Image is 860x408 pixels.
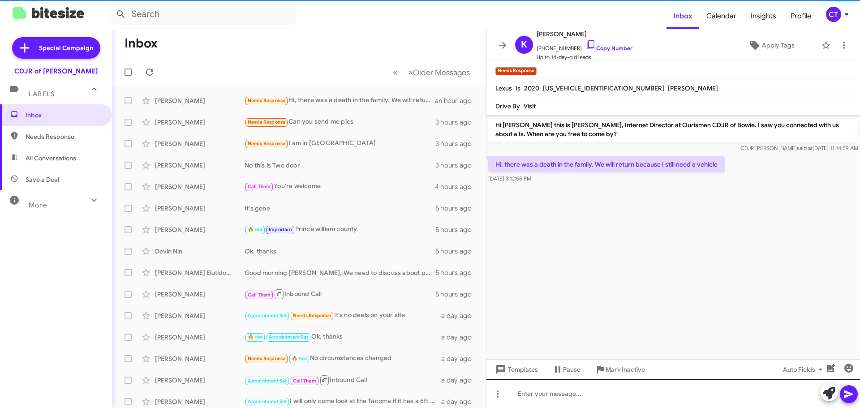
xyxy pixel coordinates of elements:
[245,204,435,213] div: It's gone
[26,132,102,141] span: Needs Response
[495,84,512,92] span: Lexus
[155,290,245,299] div: [PERSON_NAME]
[26,175,59,184] span: Save a Deal
[435,290,479,299] div: 5 hours ago
[797,145,813,151] span: said at
[441,376,479,385] div: a day ago
[818,7,850,22] button: CT
[108,4,297,25] input: Search
[248,98,286,103] span: Needs Response
[155,268,245,277] div: [PERSON_NAME] Elutidoye
[155,139,245,148] div: [PERSON_NAME]
[248,227,263,232] span: 🔥 Hot
[155,311,245,320] div: [PERSON_NAME]
[488,117,858,142] p: Hi [PERSON_NAME] this is [PERSON_NAME], Internet Director at Ourisman CDJR of Bowie. I saw you co...
[403,63,475,82] button: Next
[388,63,475,82] nav: Page navigation example
[441,354,479,363] div: a day ago
[537,29,632,39] span: [PERSON_NAME]
[762,37,795,53] span: Apply Tags
[155,118,245,127] div: [PERSON_NAME]
[393,67,398,78] span: «
[12,37,100,59] a: Special Campaign
[524,84,539,92] span: 2020
[155,204,245,213] div: [PERSON_NAME]
[293,378,316,384] span: Call Them
[495,67,537,75] small: Needs Response
[588,361,652,378] button: Mark Inactive
[248,184,271,189] span: Call Them
[435,118,479,127] div: 3 hours ago
[666,3,699,29] a: Inbox
[245,138,435,149] div: I am in [GEOGRAPHIC_DATA]
[585,45,632,52] a: Copy Number
[441,311,479,320] div: a day ago
[245,332,441,342] div: Ok, thanks
[435,204,479,213] div: 5 hours ago
[155,247,245,256] div: Devin Nln
[248,292,271,298] span: Call Them
[435,268,479,277] div: 5 hours ago
[494,361,538,378] span: Templates
[125,36,158,51] h1: Inbox
[292,356,307,361] span: 🔥 Hot
[776,361,833,378] button: Auto Fields
[248,141,286,146] span: Needs Response
[155,397,245,406] div: [PERSON_NAME]
[435,225,479,234] div: 5 hours ago
[248,399,287,404] span: Appointment Set
[408,67,413,78] span: »
[155,225,245,234] div: [PERSON_NAME]
[521,38,527,52] span: K
[248,334,263,340] span: 🔥 Hot
[248,119,286,125] span: Needs Response
[269,334,308,340] span: Appointment Set
[537,53,632,62] span: Up to 14-day-old leads
[435,96,479,105] div: an hour ago
[783,3,818,29] a: Profile
[537,39,632,53] span: [PHONE_NUMBER]
[744,3,783,29] span: Insights
[293,313,331,318] span: Needs Response
[545,361,588,378] button: Pause
[245,247,435,256] div: Ok, thanks
[740,145,858,151] span: CDJR [PERSON_NAME] [DATE] 11:14:59 AM
[441,333,479,342] div: a day ago
[245,353,441,364] div: No circumstances changed
[524,102,536,110] span: Visit
[245,268,435,277] div: Good morning [PERSON_NAME], We need to discuss about price before inspection due to long distance...
[155,182,245,191] div: [PERSON_NAME]
[725,37,817,53] button: Apply Tags
[155,96,245,105] div: [PERSON_NAME]
[245,310,441,321] div: It's no deals on your site
[543,84,664,92] span: [US_VEHICLE_IDENTIFICATION_NUMBER]
[155,161,245,170] div: [PERSON_NAME]
[14,67,98,76] div: CDJR of [PERSON_NAME]
[29,90,55,98] span: Labels
[413,68,470,77] span: Older Messages
[245,95,435,106] div: Hi, there was a death in the family. We will return because I still need a vehicle
[29,201,47,209] span: More
[245,396,441,407] div: I will only come look at the Tacoma if it has a 6ft bed. It's a 45 min drive to your business
[435,139,479,148] div: 3 hours ago
[563,361,580,378] span: Pause
[516,84,520,92] span: Is
[606,361,645,378] span: Mark Inactive
[245,117,435,127] div: Can you send me pics
[26,154,76,163] span: All Conversations
[486,361,545,378] button: Templates
[488,175,531,182] span: [DATE] 3:12:55 PM
[155,376,245,385] div: [PERSON_NAME]
[495,102,520,110] span: Drive By
[248,356,286,361] span: Needs Response
[39,43,93,52] span: Special Campaign
[435,161,479,170] div: 3 hours ago
[441,397,479,406] div: a day ago
[269,227,292,232] span: Important
[699,3,744,29] span: Calendar
[435,247,479,256] div: 5 hours ago
[387,63,403,82] button: Previous
[668,84,718,92] span: [PERSON_NAME]
[245,374,441,386] div: Inbound Call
